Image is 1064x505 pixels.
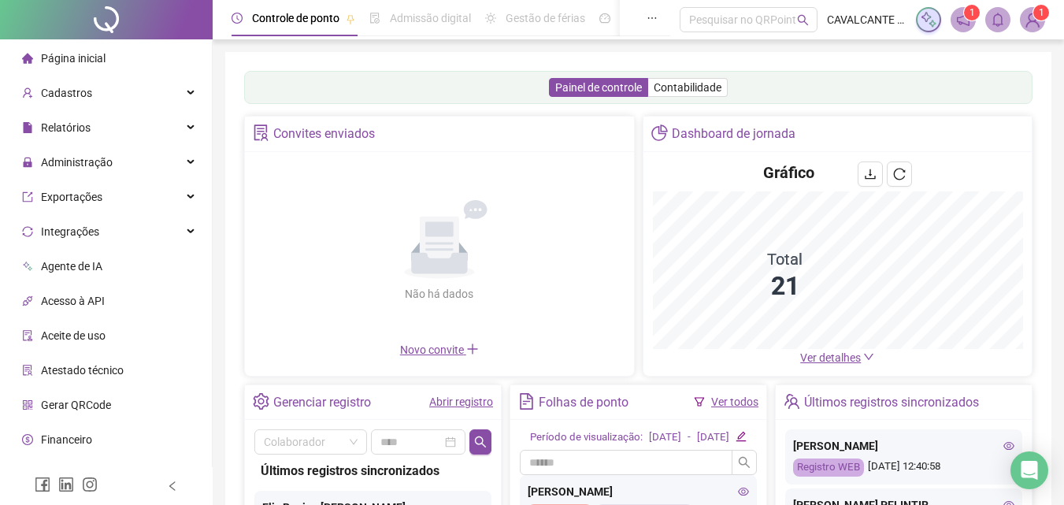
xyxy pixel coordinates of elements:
[864,168,877,180] span: download
[253,393,269,410] span: setting
[261,461,485,481] div: Últimos registros sincronizados
[22,434,33,445] span: dollar
[41,295,105,307] span: Acesso à API
[738,456,751,469] span: search
[41,399,111,411] span: Gerar QRCode
[804,389,979,416] div: Últimos registros sincronizados
[35,477,50,492] span: facebook
[273,389,371,416] div: Gerenciar registro
[797,14,809,26] span: search
[800,351,861,364] span: Ver detalhes
[784,393,800,410] span: team
[58,477,74,492] span: linkedin
[654,81,721,94] span: Contabilidade
[647,13,658,24] span: ellipsis
[429,395,493,408] a: Abrir registro
[555,81,642,94] span: Painel de controle
[736,431,746,441] span: edit
[599,13,610,24] span: dashboard
[793,459,864,477] div: Registro WEB
[22,122,33,133] span: file
[474,436,487,448] span: search
[694,396,705,407] span: filter
[793,437,1014,455] div: [PERSON_NAME]
[1039,7,1044,18] span: 1
[252,12,339,24] span: Controle de ponto
[793,459,1014,477] div: [DATE] 12:40:58
[1021,8,1044,32] img: 89534
[41,52,106,65] span: Página inicial
[273,121,375,147] div: Convites enviados
[964,5,980,20] sup: 1
[738,486,749,497] span: eye
[827,11,906,28] span: CAVALCANTE PINHEIRO LTDA
[22,330,33,341] span: audit
[893,168,906,180] span: reload
[390,12,471,24] span: Admissão digital
[22,87,33,98] span: user-add
[711,395,758,408] a: Ver todos
[22,53,33,64] span: home
[41,87,92,99] span: Cadastros
[22,295,33,306] span: api
[969,7,975,18] span: 1
[528,483,749,500] div: [PERSON_NAME]
[956,13,970,27] span: notification
[22,157,33,168] span: lock
[41,191,102,203] span: Exportações
[41,156,113,169] span: Administração
[41,329,106,342] span: Aceite de uso
[22,191,33,202] span: export
[991,13,1005,27] span: bell
[672,121,795,147] div: Dashboard de jornada
[651,124,668,141] span: pie-chart
[649,429,681,446] div: [DATE]
[506,12,585,24] span: Gestão de férias
[41,260,102,273] span: Agente de IA
[1010,451,1048,489] div: Open Intercom Messenger
[232,13,243,24] span: clock-circle
[346,14,355,24] span: pushpin
[22,399,33,410] span: qrcode
[400,343,479,356] span: Novo convite
[518,393,535,410] span: file-text
[41,433,92,446] span: Financeiro
[41,121,91,134] span: Relatórios
[41,364,124,377] span: Atestado técnico
[367,285,512,303] div: Não há dados
[800,351,874,364] a: Ver detalhes down
[41,225,99,238] span: Integrações
[863,351,874,362] span: down
[466,343,479,355] span: plus
[485,13,496,24] span: sun
[253,124,269,141] span: solution
[1003,440,1014,451] span: eye
[763,162,814,184] h4: Gráfico
[697,429,729,446] div: [DATE]
[167,481,178,492] span: left
[1033,5,1049,20] sup: Atualize o seu contato no menu Meus Dados
[82,477,98,492] span: instagram
[22,365,33,376] span: solution
[369,13,380,24] span: file-done
[22,226,33,237] span: sync
[920,11,937,28] img: sparkle-icon.fc2bf0ac1784a2077858766a79e2daf3.svg
[539,389,628,416] div: Folhas de ponto
[688,429,691,446] div: -
[530,429,643,446] div: Período de visualização:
